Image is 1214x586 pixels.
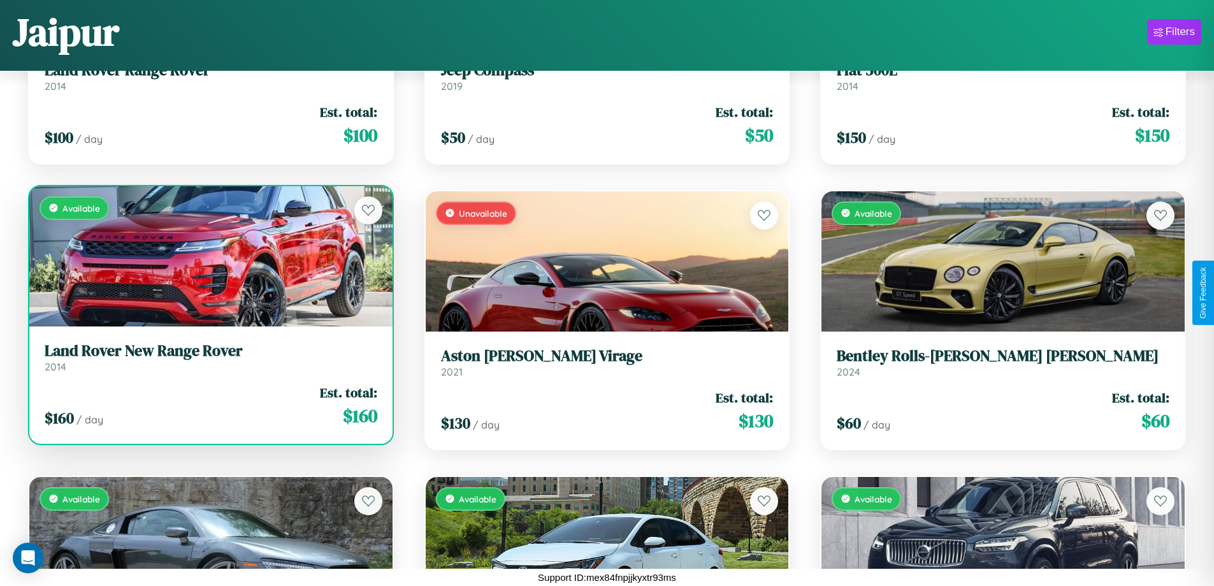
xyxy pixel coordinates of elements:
p: Support ID: mex84fnpjjkyxtr93ms [538,569,676,586]
h3: Land Rover Range Rover [45,61,377,80]
span: $ 100 [343,122,377,148]
h3: Jeep Compass [441,61,774,80]
span: $ 130 [441,413,470,434]
span: Available [62,203,100,214]
span: $ 60 [837,413,861,434]
span: / day [864,418,890,431]
span: / day [76,413,103,426]
h3: Aston [PERSON_NAME] Virage [441,347,774,365]
span: / day [76,133,103,145]
span: Available [459,494,496,504]
a: Aston [PERSON_NAME] Virage2021 [441,347,774,378]
span: $ 160 [45,407,74,429]
span: Est. total: [716,103,773,121]
span: $ 50 [745,122,773,148]
span: Available [62,494,100,504]
h3: Bentley Rolls-[PERSON_NAME] [PERSON_NAME] [837,347,1169,365]
span: 2014 [837,80,858,92]
h3: Fiat 500L [837,61,1169,80]
span: $ 130 [739,408,773,434]
span: 2014 [45,80,66,92]
span: / day [869,133,895,145]
div: Give Feedback [1199,267,1208,319]
span: Est. total: [320,103,377,121]
span: / day [468,133,495,145]
a: Fiat 500L2014 [837,61,1169,92]
span: Available [855,208,892,219]
span: 2019 [441,80,463,92]
a: Land Rover New Range Rover2014 [45,342,377,373]
h3: Land Rover New Range Rover [45,342,377,360]
div: Open Intercom Messenger [13,543,43,573]
span: Est. total: [320,383,377,402]
span: $ 160 [343,403,377,429]
span: Unavailable [459,208,507,219]
span: $ 50 [441,127,465,148]
button: Filters [1147,19,1201,45]
a: Jeep Compass2019 [441,61,774,92]
span: Est. total: [716,388,773,407]
span: $ 150 [1135,122,1169,148]
span: $ 60 [1141,408,1169,434]
span: 2021 [441,365,463,378]
span: Available [855,494,892,504]
span: Est. total: [1112,103,1169,121]
h1: Jaipur [13,6,119,58]
span: / day [473,418,500,431]
span: $ 100 [45,127,73,148]
span: Est. total: [1112,388,1169,407]
a: Land Rover Range Rover2014 [45,61,377,92]
span: 2024 [837,365,860,378]
a: Bentley Rolls-[PERSON_NAME] [PERSON_NAME]2024 [837,347,1169,378]
span: 2014 [45,360,66,373]
span: $ 150 [837,127,866,148]
div: Filters [1166,26,1195,38]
